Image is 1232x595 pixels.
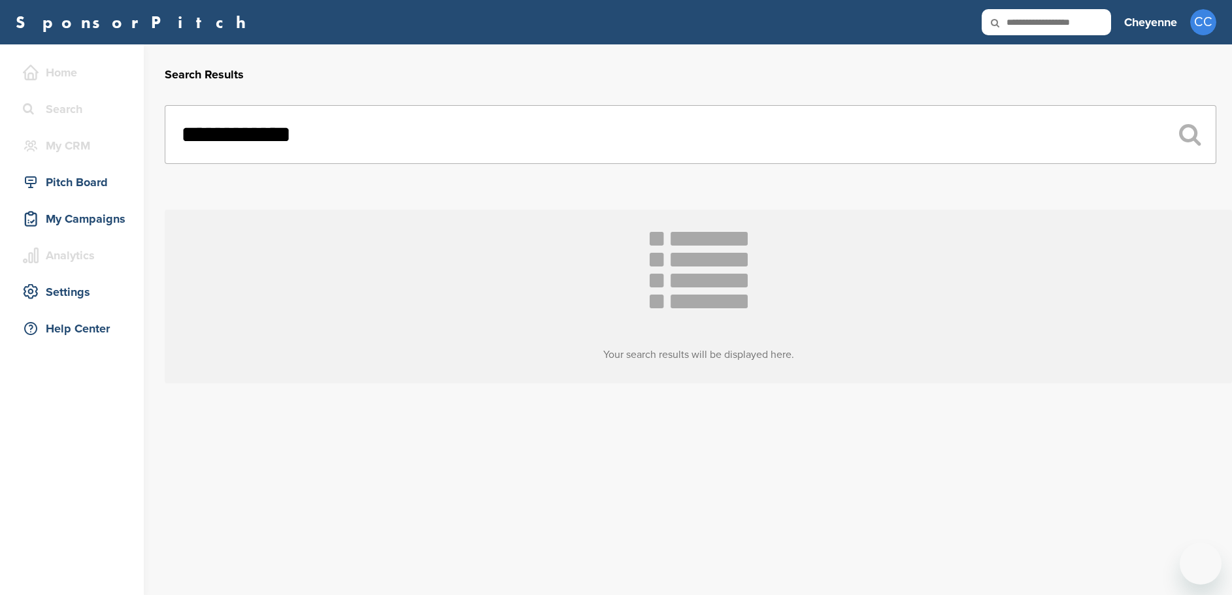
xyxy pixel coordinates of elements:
a: Search [13,94,131,124]
div: Analytics [20,244,131,267]
div: Pitch Board [20,170,131,194]
h2: Search Results [165,66,1216,84]
a: My Campaigns [13,204,131,234]
a: SponsorPitch [16,14,254,31]
a: Home [13,57,131,88]
a: Help Center [13,314,131,344]
a: Settings [13,277,131,307]
a: Cheyenne [1124,8,1177,37]
a: Pitch Board [13,167,131,197]
a: Analytics [13,240,131,270]
h3: Cheyenne [1124,13,1177,31]
div: Settings [20,280,131,304]
div: My Campaigns [20,207,131,231]
iframe: Button to launch messaging window [1180,543,1222,585]
a: My CRM [13,131,131,161]
div: Home [20,61,131,84]
h3: Your search results will be displayed here. [165,347,1232,362]
div: Help Center [20,317,131,340]
div: My CRM [20,134,131,157]
span: CC [1190,9,1216,35]
div: Search [20,97,131,121]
